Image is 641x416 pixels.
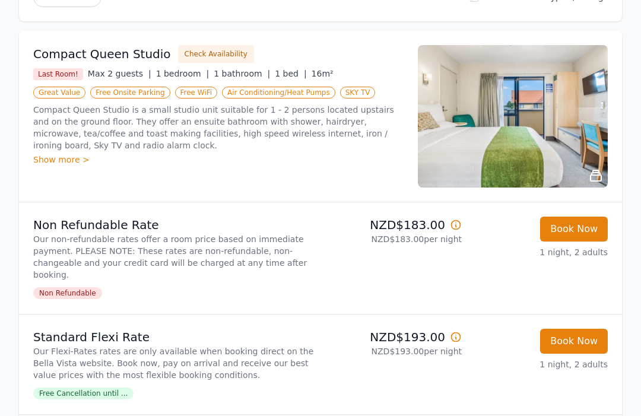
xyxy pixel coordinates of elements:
[275,69,306,79] span: 1 bed |
[33,46,171,63] h3: Compact Queen Studio
[33,104,404,152] p: Compact Queen Studio is a small studio unit suitable for 1 - 2 persons located upstairs and on th...
[340,87,376,99] span: SKY TV
[325,329,462,346] p: NZD$193.00
[540,217,608,242] button: Book Now
[33,288,102,300] span: Non Refundable
[90,87,170,99] span: Free Onsite Parking
[471,247,608,259] p: 1 night, 2 adults
[33,69,83,81] span: Last Room!
[325,234,462,246] p: NZD$183.00 per night
[471,359,608,371] p: 1 night, 2 adults
[156,69,210,79] span: 1 bedroom |
[33,346,316,382] p: Our Flexi-Rates rates are only available when booking direct on the Bella Vista website. Book now...
[178,46,254,63] button: Check Availability
[33,234,316,281] p: Our non-refundable rates offer a room price based on immediate payment. PLEASE NOTE: These rates ...
[88,69,151,79] span: Max 2 guests |
[33,388,134,400] span: Free Cancellation until ...
[175,87,218,99] span: Free WiFi
[312,69,334,79] span: 16m²
[222,87,335,99] span: Air Conditioning/Heat Pumps
[33,154,404,166] div: Show more >
[33,87,85,99] span: Great Value
[325,217,462,234] p: NZD$183.00
[33,329,316,346] p: Standard Flexi Rate
[33,217,316,234] p: Non Refundable Rate
[540,329,608,354] button: Book Now
[214,69,270,79] span: 1 bathroom |
[325,346,462,358] p: NZD$193.00 per night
